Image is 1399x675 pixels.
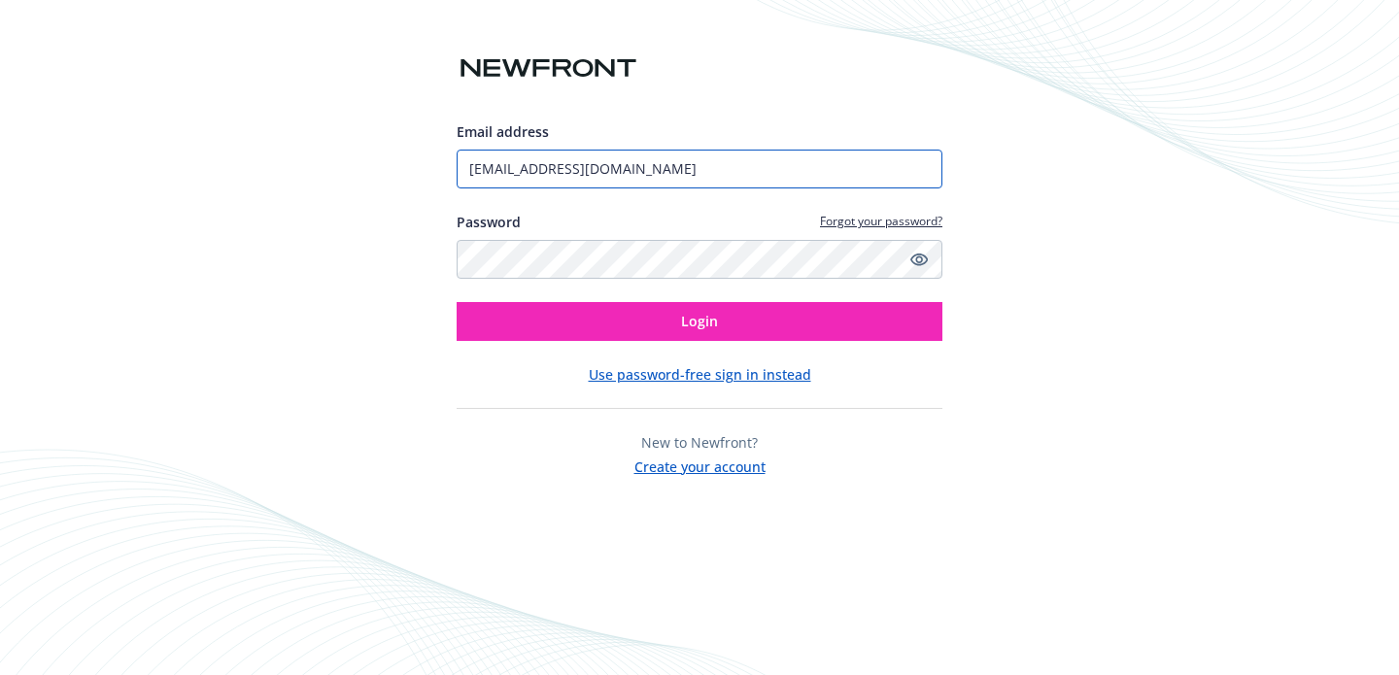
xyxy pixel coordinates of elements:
a: Show password [907,248,931,271]
span: New to Newfront? [641,433,758,452]
label: Password [457,212,521,232]
a: Forgot your password? [820,213,942,229]
button: Create your account [634,453,766,477]
span: Email address [457,122,549,141]
button: Login [457,302,942,341]
button: Use password-free sign in instead [589,364,811,385]
span: Login [681,312,718,330]
input: Enter your email [457,150,942,188]
input: Enter your password [457,240,942,279]
img: Newfront logo [457,51,640,85]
